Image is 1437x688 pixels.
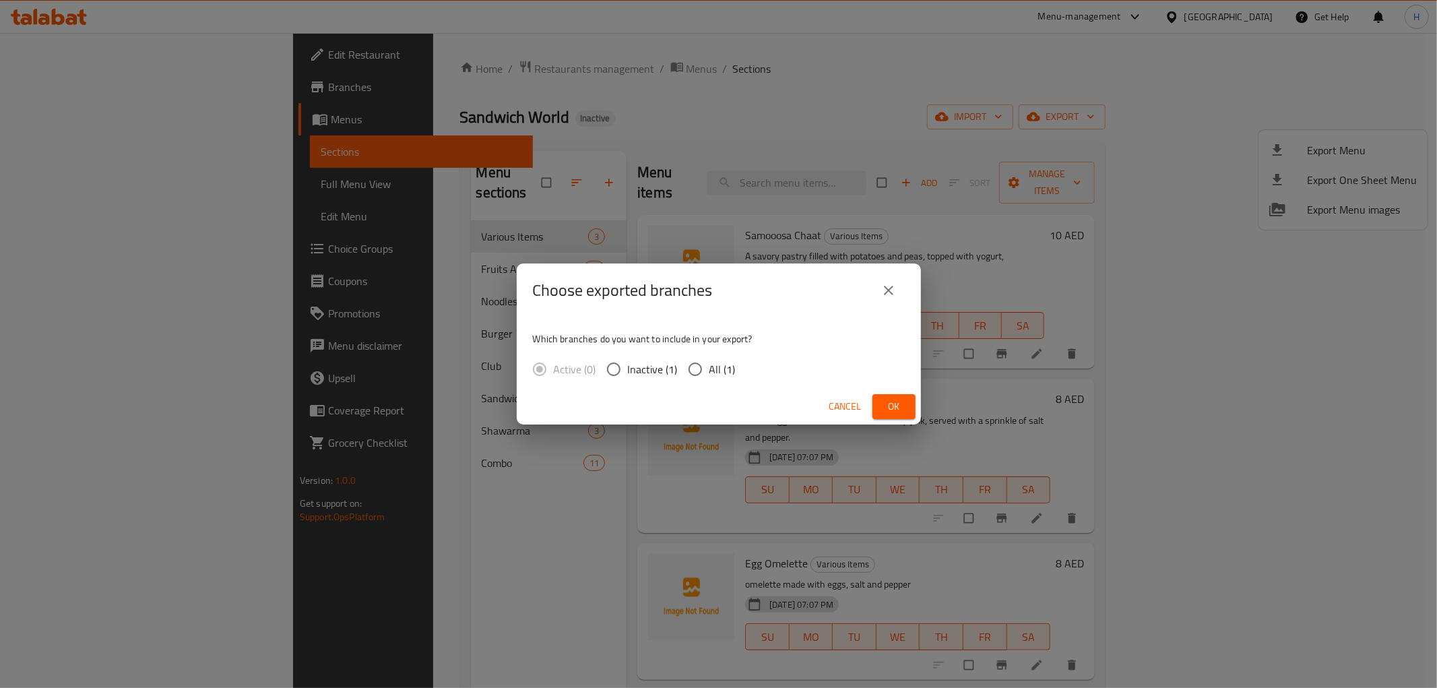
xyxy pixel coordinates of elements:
span: Inactive (1) [628,361,678,377]
button: Cancel [824,394,867,419]
button: Ok [872,394,916,419]
span: Active (0) [554,361,596,377]
p: Which branches do you want to include in your export? [533,332,905,346]
span: Cancel [829,398,862,415]
h2: Choose exported branches [533,280,713,301]
span: Ok [883,398,905,415]
button: close [872,274,905,307]
span: All (1) [709,361,736,377]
